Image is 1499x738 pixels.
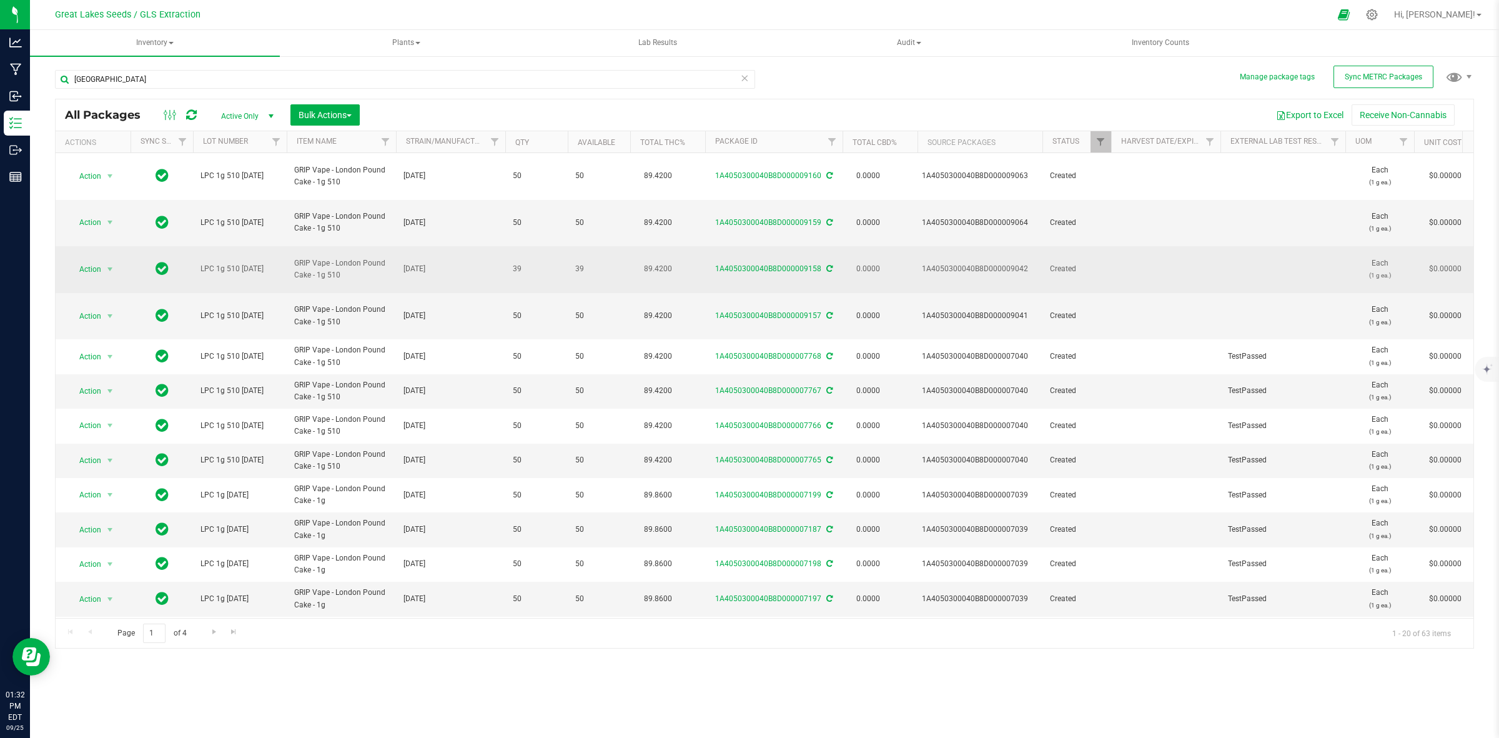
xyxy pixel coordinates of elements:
[1091,131,1111,152] a: Filter
[1050,385,1104,397] span: Created
[156,382,169,399] span: In Sync
[850,486,886,504] span: 0.0000
[715,352,821,361] a: 1A4050300040B8D000007768
[824,456,833,464] span: Sync from Compliance System
[1052,137,1079,146] a: Status
[403,454,498,466] span: [DATE]
[156,451,169,469] span: In Sync
[1414,478,1477,512] td: $0.00000
[853,138,897,147] a: Total CBD%
[575,558,623,570] span: 50
[200,217,279,229] span: LPC 1g 510 [DATE]
[403,351,498,362] span: [DATE]
[200,558,279,570] span: LPC 1g [DATE]
[638,486,678,504] span: 89.8600
[102,382,118,400] span: select
[1355,137,1372,146] a: UOM
[1228,351,1338,362] span: TestPassed
[68,382,102,400] span: Action
[1121,137,1219,146] a: Harvest Date/Expiration
[824,594,833,603] span: Sync from Compliance System
[266,131,287,152] a: Filter
[200,170,279,182] span: LPC 1g 510 [DATE]
[575,454,623,466] span: 50
[1050,420,1104,432] span: Created
[1333,66,1433,88] button: Sync METRC Packages
[1414,444,1477,478] td: $0.00000
[1228,454,1338,466] span: TestPassed
[68,486,102,504] span: Action
[922,351,1039,362] div: Value 1: 1A4050300040B8D000007040
[68,307,102,325] span: Action
[824,218,833,227] span: Sync from Compliance System
[68,591,102,608] span: Action
[715,421,821,430] a: 1A4050300040B8D000007766
[1414,200,1477,247] td: $0.00000
[156,260,169,277] span: In Sync
[294,304,388,327] span: GRIP Vape - London Pound Cake - 1g 510
[824,421,833,430] span: Sync from Compliance System
[143,624,166,643] input: 1
[297,137,337,146] a: Item Name
[638,382,678,400] span: 89.4200
[922,217,1039,229] div: Value 1: 1A4050300040B8D000009064
[200,454,279,466] span: LPC 1g 510 [DATE]
[513,420,560,432] span: 50
[65,108,153,122] span: All Packages
[1268,104,1352,126] button: Export to Excel
[850,555,886,573] span: 0.0000
[200,489,279,501] span: LPC 1g [DATE]
[1353,379,1407,403] span: Each
[156,521,169,538] span: In Sync
[715,311,821,320] a: 1A4050300040B8D000009157
[1353,211,1407,234] span: Each
[1228,524,1338,536] span: TestPassed
[102,417,118,434] span: select
[850,451,886,469] span: 0.0000
[1414,339,1477,374] td: $0.00000
[200,420,279,432] span: LPC 1g 510 [DATE]
[107,624,197,643] span: Page of 4
[1353,357,1407,369] p: (1 g ea.)
[141,137,189,146] a: Sync Status
[225,624,243,641] a: Go to the last page
[55,70,755,89] input: Search Package ID, Item Name, SKU, Lot or Part Number...
[824,264,833,273] span: Sync from Compliance System
[575,170,623,182] span: 50
[638,451,678,469] span: 89.4200
[1353,517,1407,541] span: Each
[403,217,498,229] span: [DATE]
[156,347,169,365] span: In Sync
[638,214,678,232] span: 89.4200
[9,36,22,49] inline-svg: Analytics
[638,555,678,573] span: 89.8600
[575,217,623,229] span: 50
[575,351,623,362] span: 50
[102,167,118,185] span: select
[1353,164,1407,188] span: Each
[578,138,615,147] a: Available
[68,348,102,366] span: Action
[156,417,169,434] span: In Sync
[1414,547,1477,582] td: $0.00000
[294,164,388,188] span: GRIP Vape - London Pound Cake - 1g 510
[850,307,886,325] span: 0.0000
[513,593,560,605] span: 50
[294,257,388,281] span: GRIP Vape - London Pound Cake - 1g 510
[102,307,118,325] span: select
[922,385,1039,397] div: Value 1: 1A4050300040B8D000007040
[403,170,498,182] span: [DATE]
[1382,624,1461,642] span: 1 - 20 of 63 items
[68,452,102,469] span: Action
[68,556,102,573] span: Action
[200,593,279,605] span: LPC 1g [DATE]
[1228,558,1338,570] span: TestPassed
[102,591,118,608] span: select
[9,171,22,183] inline-svg: Reports
[533,30,783,56] a: Lab Results
[715,171,821,180] a: 1A4050300040B8D000009160
[1240,72,1315,82] button: Manage package tags
[715,264,821,273] a: 1A4050300040B8D000009158
[638,260,678,278] span: 89.4200
[850,214,886,232] span: 0.0000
